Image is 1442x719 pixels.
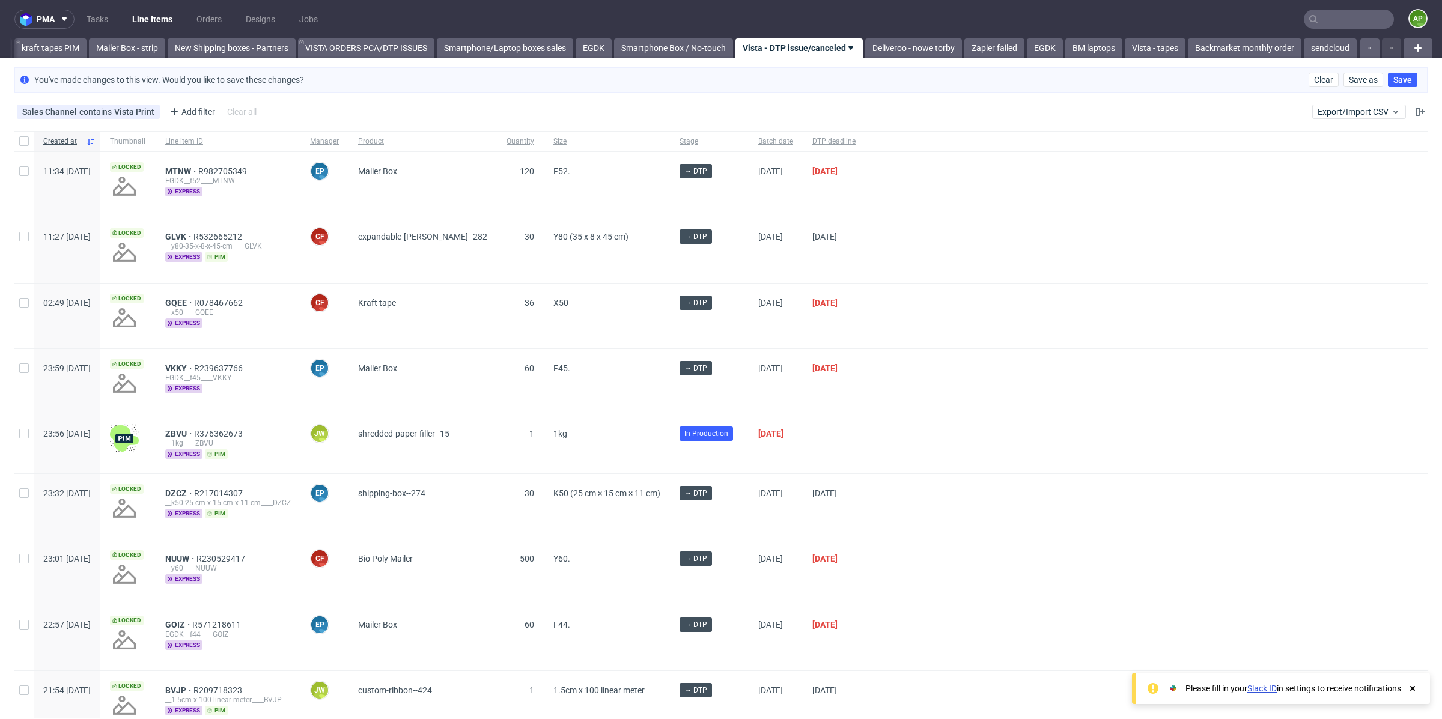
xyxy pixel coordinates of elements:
a: Backmarket monthly order [1188,38,1301,58]
span: Product [358,136,487,147]
span: Mailer Box [358,620,397,630]
span: Kraft tape [358,298,396,308]
span: → DTP [684,363,707,374]
span: [DATE] [812,685,837,695]
span: [DATE] [812,554,838,563]
figcaption: JW [311,425,328,442]
figcaption: AP [1410,10,1426,27]
span: 23:32 [DATE] [43,488,91,498]
span: [DATE] [812,232,837,241]
button: Save [1388,73,1417,87]
span: shredded-paper-filler--15 [358,429,449,438]
span: [DATE] [812,166,838,176]
span: Quantity [507,136,534,147]
span: express [165,187,202,196]
span: Locked [110,550,144,560]
a: R982705349 [198,166,249,176]
a: Zapier failed [964,38,1024,58]
span: 30 [525,232,534,241]
span: [DATE] [812,488,837,498]
span: custom-ribbon--424 [358,685,432,695]
img: no_design.png [110,625,139,654]
span: 22:57 [DATE] [43,620,91,630]
figcaption: EP [311,163,328,180]
span: Y60. [553,554,570,563]
span: [DATE] [758,166,783,176]
span: 120 [520,166,534,176]
span: Save as [1349,76,1378,84]
figcaption: EP [311,616,328,633]
span: Locked [110,359,144,369]
img: logo [20,13,37,26]
span: Batch date [758,136,793,147]
div: __1kg____ZBVU [165,438,291,448]
figcaption: EP [311,485,328,502]
span: pim [205,449,228,459]
figcaption: EP [311,360,328,377]
a: Deliveroo - nowe torby [865,38,962,58]
span: Locked [110,616,144,625]
span: 1 [529,429,534,438]
span: F44. [553,620,570,630]
span: Mailer Box [358,363,397,373]
span: express [165,252,202,262]
a: ZBVU [165,429,194,438]
button: Clear [1309,73,1339,87]
span: In Production [684,428,728,439]
div: __y60____NUUW [165,563,291,573]
a: Mailer Box - strip [89,38,165,58]
div: __1-5cm-x-100-linear-meter____BVJP [165,695,291,705]
span: → DTP [684,166,707,177]
span: Stage [680,136,739,147]
span: pim [205,252,228,262]
span: 11:34 [DATE] [43,166,91,176]
a: kraft tapes PIM [14,38,87,58]
span: K50 (25 cm × 15 cm × 11 cm) [553,488,660,498]
span: F52. [553,166,570,176]
span: [DATE] [758,554,783,563]
a: Line Items [125,10,180,29]
div: Vista Print [114,107,154,117]
a: BVJP [165,685,193,695]
span: 23:59 [DATE] [43,363,91,373]
a: BM laptops [1065,38,1122,58]
span: Manager [310,136,339,147]
span: [DATE] [758,298,783,308]
span: 60 [525,620,534,630]
span: → DTP [684,619,707,630]
a: VISTA ORDERS PCA/DTP ISSUES [298,38,434,58]
span: 23:56 [DATE] [43,429,91,438]
span: F45. [553,363,570,373]
a: MTNW [165,166,198,176]
a: Smartphone Box / No-touch [614,38,733,58]
span: DTP deadline [812,136,856,147]
span: Locked [110,681,144,691]
span: [DATE] [758,232,783,241]
span: 1 [529,685,534,695]
span: 500 [520,554,534,563]
span: R571218611 [192,620,243,630]
a: R209718323 [193,685,245,695]
span: Bio Poly Mailer [358,554,413,563]
span: Locked [110,162,144,172]
span: GLVK [165,232,193,241]
img: wHgJFi1I6lmhQAAAABJRU5ErkJggg== [110,424,139,453]
span: → DTP [684,553,707,564]
a: R376362673 [194,429,245,438]
span: 1.5cm x 100 linear meter [553,685,645,695]
span: shipping-box--274 [358,488,425,498]
span: express [165,449,202,459]
div: Clear all [225,103,259,120]
a: R239637766 [194,363,245,373]
img: no_design.png [110,172,139,201]
span: - [812,429,856,459]
a: R532665212 [193,232,245,241]
a: GQEE [165,298,194,308]
a: R217014307 [194,488,245,498]
a: Vista - tapes [1125,38,1185,58]
span: pim [205,509,228,518]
